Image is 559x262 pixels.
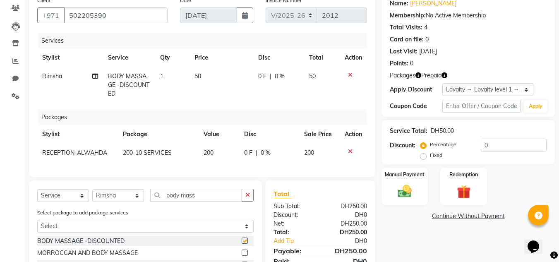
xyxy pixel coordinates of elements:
div: Discount: [267,211,320,219]
th: Package [118,125,198,144]
span: | [256,149,257,157]
th: Qty [155,48,190,67]
label: Percentage [430,141,456,148]
div: DH0 [320,211,373,219]
label: Redemption [449,171,478,178]
div: BODY MASSAGE -DISCOUNTED [37,237,125,245]
span: RECEPTION-ALWAHDA [42,149,107,156]
div: Coupon Code [390,102,442,111]
th: Service [103,48,155,67]
div: MORROCCAN AND BODY MASSAGE [37,249,138,257]
span: 50 [194,72,201,80]
div: Total: [267,228,320,237]
div: Membership: [390,11,426,20]
span: Prepaid [421,71,441,80]
label: Manual Payment [385,171,425,178]
input: Search by Name/Mobile/Email/Code [64,7,168,23]
th: Action [340,125,367,144]
span: Rimsha [42,72,62,80]
span: 50 [309,72,316,80]
button: Apply [524,100,547,113]
th: Disc [239,125,300,144]
a: Continue Without Payment [383,212,553,221]
div: [DATE] [419,47,437,56]
div: Total Visits: [390,23,422,32]
div: Payable: [267,246,320,256]
button: +971 [37,7,65,23]
div: Net: [267,219,320,228]
div: Points: [390,59,408,68]
span: 0 % [261,149,271,157]
div: Apply Discount [390,85,442,94]
input: Search or Scan [150,189,242,202]
span: Total [274,190,293,198]
th: Sale Price [299,125,340,144]
div: DH250.00 [320,246,373,256]
div: 0 [410,59,413,68]
a: Add Tip [267,237,329,245]
div: Last Visit: [390,47,417,56]
span: 0 F [244,149,252,157]
th: Price [190,48,253,67]
span: 0 F [258,72,266,81]
div: Packages [38,110,373,125]
span: | [270,72,271,81]
th: Disc [253,48,304,67]
div: 0 [425,35,429,44]
img: _gift.svg [453,183,475,200]
label: Fixed [430,151,442,159]
span: 200-10 SERVICES [123,149,172,156]
div: DH250.00 [320,228,373,237]
img: _cash.svg [393,183,416,199]
th: Stylist [37,48,103,67]
div: Service Total: [390,127,427,135]
div: No Active Membership [390,11,547,20]
span: 1 [160,72,163,80]
div: Card on file: [390,35,424,44]
th: Value [199,125,239,144]
th: Total [304,48,340,67]
div: Discount: [390,141,415,150]
div: DH250.00 [320,219,373,228]
span: 200 [204,149,214,156]
label: Select package to add package services [37,209,128,216]
span: BODY MASSAGE -DISCOUNTED [108,72,149,97]
div: DH250.00 [320,202,373,211]
div: DH0 [329,237,374,245]
div: DH50.00 [431,127,454,135]
th: Action [340,48,367,67]
th: Stylist [37,125,118,144]
span: 200 [304,149,314,156]
div: Sub Total: [267,202,320,211]
span: 0 % [275,72,285,81]
input: Enter Offer / Coupon Code [442,100,521,113]
span: Packages [390,71,415,80]
iframe: chat widget [524,229,551,254]
div: 4 [424,23,427,32]
div: Services [38,33,373,48]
